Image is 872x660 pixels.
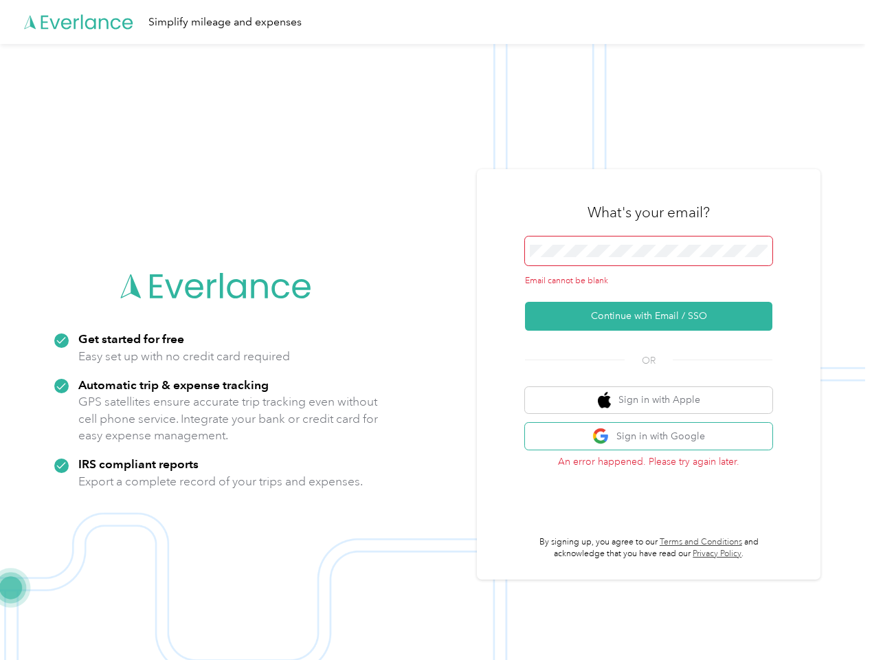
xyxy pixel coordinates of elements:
div: Email cannot be blank [525,275,772,287]
img: google logo [592,428,610,445]
strong: Get started for free [78,331,184,346]
h3: What's your email? [588,203,710,222]
p: Easy set up with no credit card required [78,348,290,365]
p: By signing up, you agree to our and acknowledge that you have read our . [525,536,772,560]
button: apple logoSign in with Apple [525,387,772,414]
p: GPS satellites ensure accurate trip tracking even without cell phone service. Integrate your bank... [78,393,379,444]
button: google logoSign in with Google [525,423,772,450]
strong: IRS compliant reports [78,456,199,471]
img: apple logo [598,392,612,409]
p: Export a complete record of your trips and expenses. [78,473,363,490]
span: OR [625,353,673,368]
strong: Automatic trip & expense tracking [78,377,269,392]
a: Terms and Conditions [660,537,742,547]
button: Continue with Email / SSO [525,302,772,331]
p: An error happened. Please try again later. [525,454,772,469]
div: Simplify mileage and expenses [148,14,302,31]
a: Privacy Policy [693,549,741,559]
